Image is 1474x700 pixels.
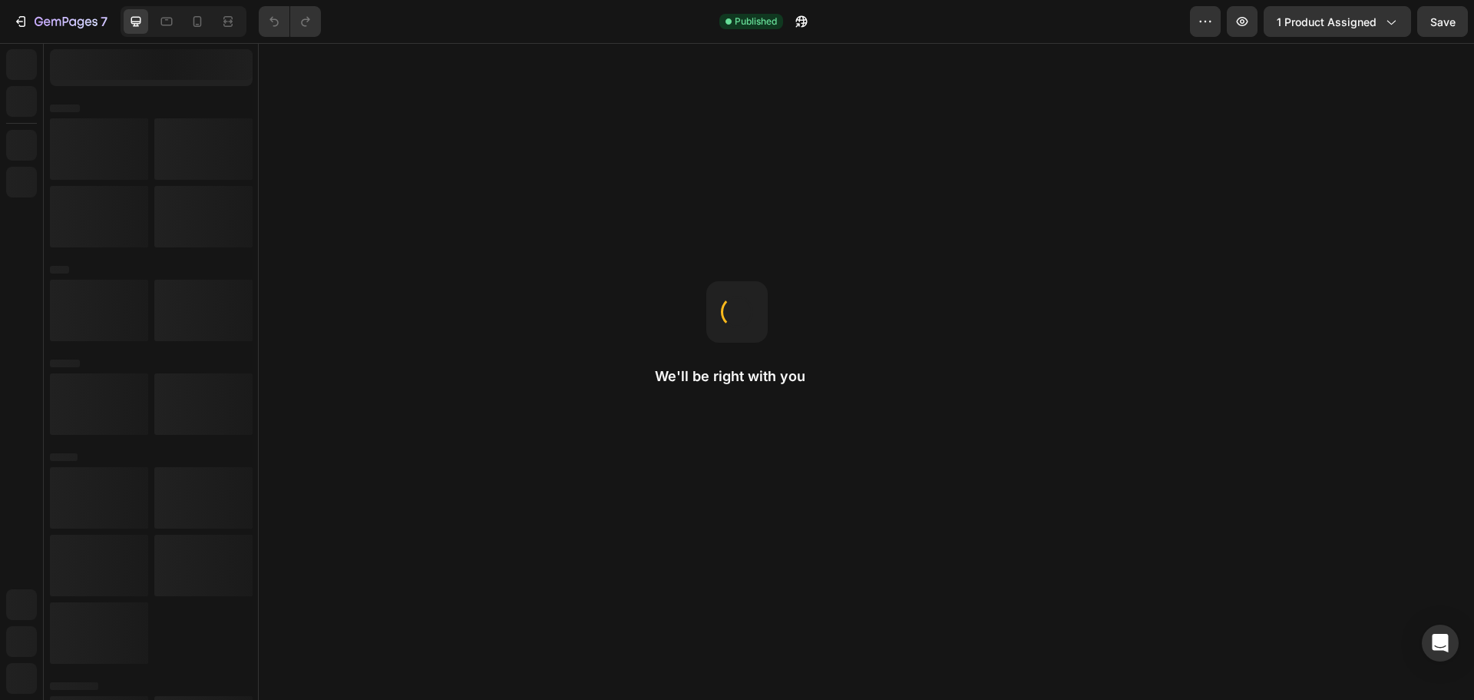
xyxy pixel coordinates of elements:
[735,15,777,28] span: Published
[259,6,321,37] div: Undo/Redo
[1264,6,1411,37] button: 1 product assigned
[1277,14,1377,30] span: 1 product assigned
[101,12,107,31] p: 7
[655,367,819,386] h2: We'll be right with you
[6,6,114,37] button: 7
[1430,15,1456,28] span: Save
[1417,6,1468,37] button: Save
[1422,625,1459,662] div: Open Intercom Messenger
